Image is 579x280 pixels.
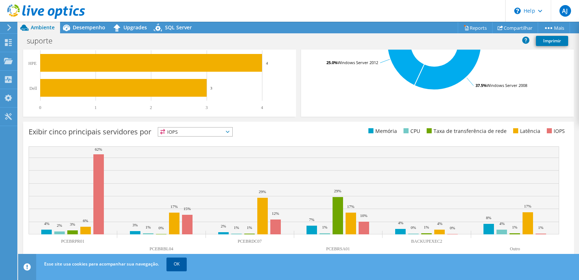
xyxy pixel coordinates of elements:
[309,217,314,222] text: 7%
[170,204,178,209] text: 17%
[425,127,507,135] li: Taxa de transferência de rede
[83,218,88,223] text: 6%
[338,60,378,65] tspan: Windows Server 2012
[247,225,252,230] text: 1%
[514,8,521,14] svg: \n
[402,127,420,135] li: CPU
[149,246,173,251] text: PCEBRBL04
[70,222,75,226] text: 3%
[123,24,147,31] span: Upgrades
[559,5,571,17] span: AJ
[44,221,50,226] text: 4%
[132,223,138,227] text: 3%
[166,258,187,271] a: OK
[398,221,403,225] text: 4%
[158,128,232,136] span: IOPS
[322,225,327,229] text: 1%
[499,221,505,226] text: 4%
[492,22,538,33] a: Compartilhar
[28,61,37,66] text: HPE
[510,246,520,251] text: Outro
[486,216,491,220] text: 8%
[94,105,97,110] text: 1
[95,147,102,151] text: 62%
[261,105,263,110] text: 4
[458,22,493,33] a: Reports
[259,189,266,194] text: 29%
[221,224,226,228] text: 2%
[450,226,455,230] text: 0%
[487,83,527,88] tspan: Windows Server 2008
[476,83,487,88] tspan: 37.5%
[545,127,565,135] li: IOPS
[326,246,350,251] text: PCEBRSA01
[145,225,151,229] text: 1%
[44,261,159,267] span: Esse site usa cookies para acompanhar sua navegação.
[29,86,37,91] text: Dell
[411,225,416,230] text: 0%
[411,239,442,244] text: BACKUPEXEC2
[183,206,191,211] text: 15%
[31,24,55,31] span: Ambiente
[360,213,367,218] text: 10%
[437,221,443,226] text: 4%
[57,223,62,227] text: 2%
[326,60,338,65] tspan: 25.0%
[73,24,105,31] span: Desempenho
[347,204,354,209] text: 17%
[424,225,429,229] text: 1%
[536,36,568,46] a: Imprimir
[159,226,164,230] text: 0%
[266,61,268,65] text: 4
[334,189,341,193] text: 29%
[512,225,517,229] text: 1%
[61,239,85,244] text: PCEBRPR01
[210,86,212,90] text: 3
[165,24,192,31] span: SQL Server
[272,211,279,216] text: 12%
[238,239,262,244] text: PCEBRDC07
[206,105,208,110] text: 3
[234,225,239,230] text: 1%
[538,22,570,33] a: Mais
[524,204,531,208] text: 17%
[24,37,64,45] h1: suporte
[511,127,540,135] li: Latência
[39,105,41,110] text: 0
[538,225,544,230] text: 1%
[367,127,397,135] li: Memória
[150,105,152,110] text: 2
